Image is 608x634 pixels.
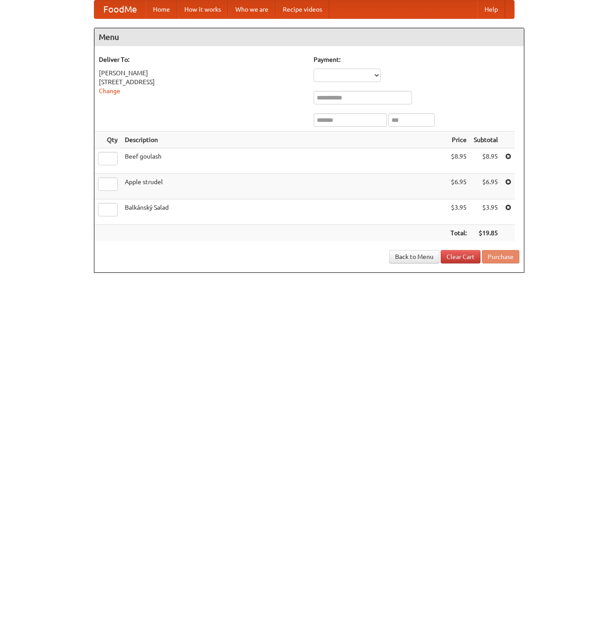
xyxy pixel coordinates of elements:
[447,199,470,225] td: $3.95
[470,225,502,242] th: $19.85
[276,0,329,18] a: Recipe videos
[447,225,470,242] th: Total:
[447,174,470,199] td: $6.95
[99,78,305,86] div: [STREET_ADDRESS]
[470,199,502,225] td: $3.95
[121,148,447,174] td: Beef goulash
[99,55,305,64] h5: Deliver To:
[447,148,470,174] td: $8.95
[146,0,177,18] a: Home
[121,199,447,225] td: Balkánský Salad
[94,28,524,46] h4: Menu
[177,0,228,18] a: How it works
[470,132,502,148] th: Subtotal
[441,250,480,263] a: Clear Cart
[470,174,502,199] td: $6.95
[477,0,505,18] a: Help
[121,174,447,199] td: Apple strudel
[94,132,121,148] th: Qty
[389,250,439,263] a: Back to Menu
[314,55,519,64] h5: Payment:
[99,69,305,78] div: [PERSON_NAME]
[470,148,502,174] td: $8.95
[94,0,146,18] a: FoodMe
[447,132,470,148] th: Price
[99,87,120,95] a: Change
[228,0,276,18] a: Who we are
[121,132,447,148] th: Description
[482,250,519,263] button: Purchase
